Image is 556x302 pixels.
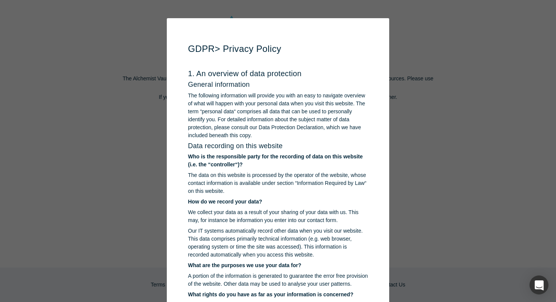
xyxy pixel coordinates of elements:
p: The data on this website is processed by the operator of the website, whose contact information i... [188,171,368,195]
h1: GDPR > Privacy Policy [188,42,368,56]
strong: How do we record your data? [188,199,262,205]
p: The following information will provide you with an easy to navigate overview of what will happen ... [188,92,368,139]
h3: General information [188,81,368,89]
strong: What rights do you have as far as your information is concerned? [188,291,353,297]
strong: Who is the responsible party for the recording of data on this website (i.e. the “controller“)? [188,153,363,167]
p: A portion of the information is generated to guarantee the error free provision of the website. O... [188,272,368,288]
h2: 1. An overview of data protection [188,69,368,78]
strong: What are the purposes we use your data for? [188,262,301,268]
h3: Data recording on this website [188,142,368,150]
p: Our IT systems automatically record other data when you visit our website. This data comprises pr... [188,227,368,259]
p: We collect your data as a result of your sharing of your data with us. This may, for instance be ... [188,208,368,224]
